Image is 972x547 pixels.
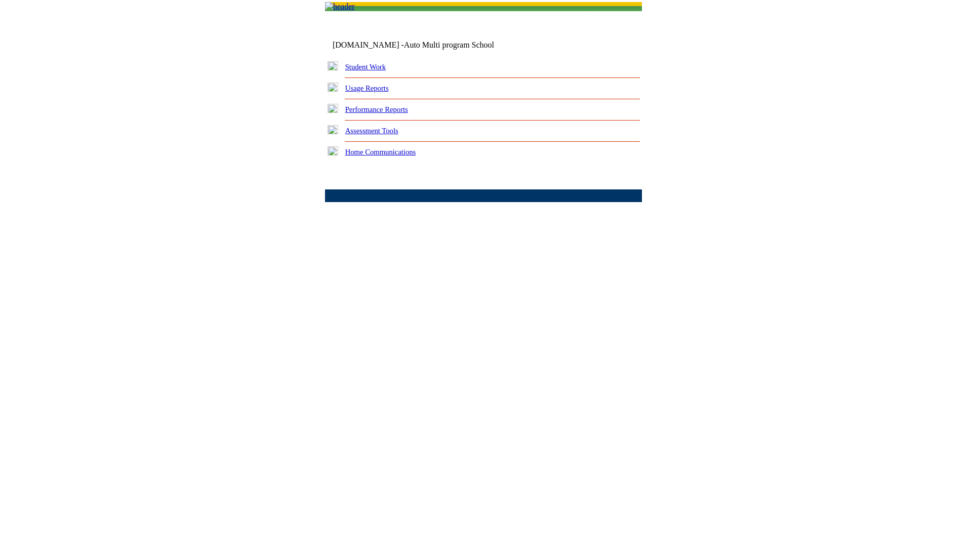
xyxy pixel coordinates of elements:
[345,105,408,113] a: Performance Reports
[328,125,338,134] img: plus.gif
[333,41,519,50] td: [DOMAIN_NAME] -
[328,146,338,155] img: plus.gif
[345,63,386,71] a: Student Work
[325,2,355,11] img: header
[328,61,338,70] img: plus.gif
[404,41,494,49] nobr: Auto Multi program School
[345,127,398,135] a: Assessment Tools
[328,104,338,113] img: plus.gif
[345,148,416,156] a: Home Communications
[345,84,389,92] a: Usage Reports
[328,83,338,92] img: plus.gif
